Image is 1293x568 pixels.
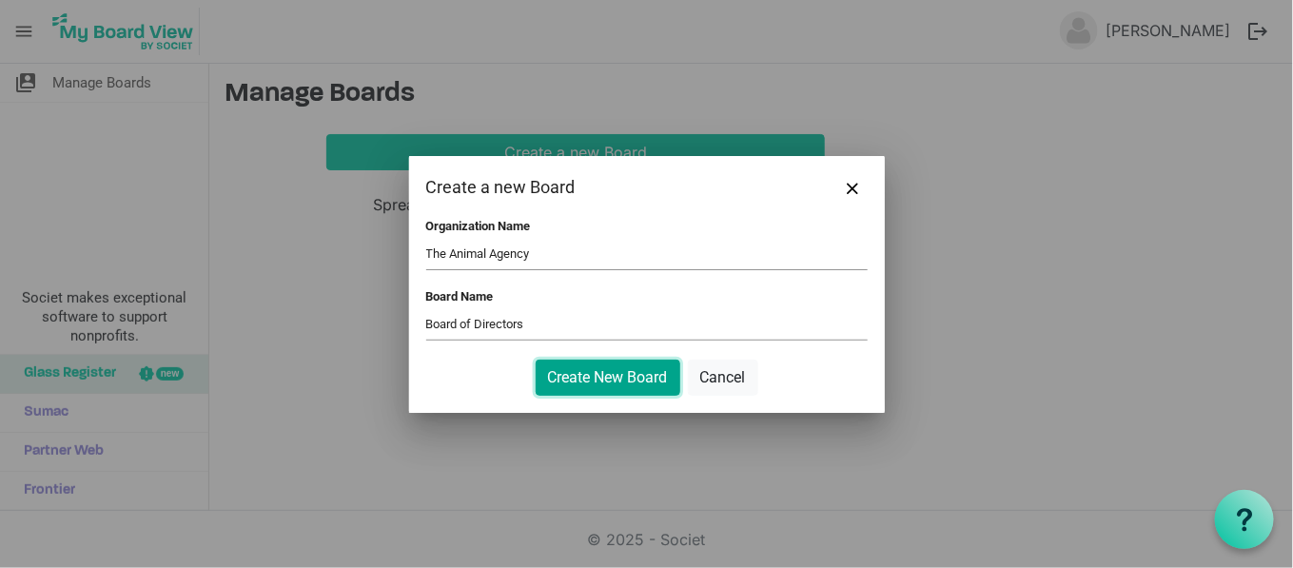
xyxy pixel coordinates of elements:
label: Organization Name [426,219,531,233]
button: Cancel [688,360,758,396]
div: Create a new Board [426,173,779,202]
button: Create New Board [536,360,680,396]
label: Board Name [426,289,494,304]
button: Close [839,173,868,202]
